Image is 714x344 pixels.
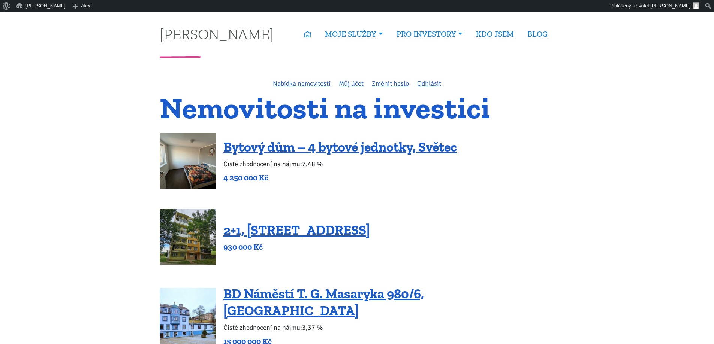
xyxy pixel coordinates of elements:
a: BLOG [521,25,554,43]
a: Nabídka nemovitostí [273,79,331,88]
a: Bytový dům – 4 bytové jednotky, Světec [223,139,457,155]
p: Čisté zhodnocení na nájmu: [223,322,554,333]
b: 3,37 % [302,323,323,332]
a: Změnit heslo [372,79,409,88]
a: PRO INVESTORY [390,25,469,43]
a: Odhlásit [417,79,441,88]
p: Čisté zhodnocení na nájmu: [223,159,457,169]
span: [PERSON_NAME] [650,3,690,9]
p: 4 250 000 Kč [223,173,457,183]
p: 930 000 Kč [223,242,370,252]
a: 2+1, [STREET_ADDRESS] [223,222,370,238]
a: MOJE SLUŽBY [318,25,389,43]
a: KDO JSEM [469,25,521,43]
a: BD Náměstí T. G. Masaryka 980/6, [GEOGRAPHIC_DATA] [223,286,424,319]
h1: Nemovitosti na investici [160,95,554,121]
a: [PERSON_NAME] [160,27,274,41]
a: Můj účet [339,79,364,88]
b: 7,48 % [302,160,323,168]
